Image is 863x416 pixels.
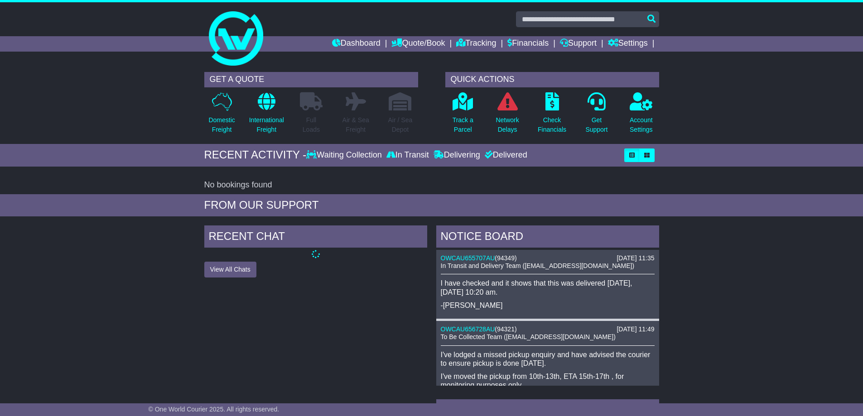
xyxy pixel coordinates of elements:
p: Network Delays [496,115,519,134]
div: RECENT CHAT [204,225,427,250]
div: Waiting Collection [306,150,384,160]
p: I've lodged a missed pickup enquiry and have advised the courier to ensure pickup is done [DATE]. [441,350,655,368]
p: Account Settings [630,115,653,134]
div: NOTICE BOARD [436,225,659,250]
div: ( ) [441,325,655,333]
p: Get Support [585,115,607,134]
span: 94349 [497,254,515,262]
div: In Transit [384,150,431,160]
div: [DATE] 11:49 [617,325,654,333]
button: View All Chats [204,262,256,277]
span: 94321 [497,325,515,333]
a: Dashboard [332,36,381,52]
a: Financials [507,36,549,52]
div: FROM OUR SUPPORT [204,199,659,212]
div: [DATE] 11:35 [617,254,654,262]
a: Tracking [456,36,496,52]
p: Air / Sea Depot [388,115,413,134]
p: Track a Parcel [453,115,473,134]
span: To Be Collected Team ([EMAIL_ADDRESS][DOMAIN_NAME]) [441,333,616,340]
p: International Freight [249,115,284,134]
a: OWCAU655707AU [441,254,495,262]
a: CheckFinancials [537,92,567,139]
a: Quote/Book [391,36,445,52]
div: Delivering [431,150,482,160]
a: DomesticFreight [208,92,235,139]
p: I've moved the pickup from 10th-13th, ETA 15th-17th , for monitoring purposes only. [441,372,655,389]
p: Air & Sea Freight [342,115,369,134]
a: NetworkDelays [495,92,519,139]
div: QUICK ACTIONS [445,72,659,87]
p: Domestic Freight [208,115,235,134]
div: RECENT ACTIVITY - [204,148,307,162]
p: -[PERSON_NAME] [441,301,655,310]
a: InternationalFreight [249,92,284,139]
a: Support [560,36,597,52]
a: OWCAU656728AU [441,325,495,333]
a: AccountSettings [629,92,653,139]
span: © One World Courier 2025. All rights reserved. [149,406,280,413]
div: Delivered [482,150,527,160]
span: In Transit and Delivery Team ([EMAIL_ADDRESS][DOMAIN_NAME]) [441,262,635,269]
div: GET A QUOTE [204,72,418,87]
p: Check Financials [538,115,566,134]
div: ( ) [441,254,655,262]
p: I have checked and it shows that this was delivered [DATE], [DATE] 10:20 am. [441,279,655,296]
a: GetSupport [585,92,608,139]
div: No bookings found [204,180,659,190]
a: Track aParcel [452,92,474,139]
p: Full Loads [300,115,323,134]
a: Settings [608,36,648,52]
